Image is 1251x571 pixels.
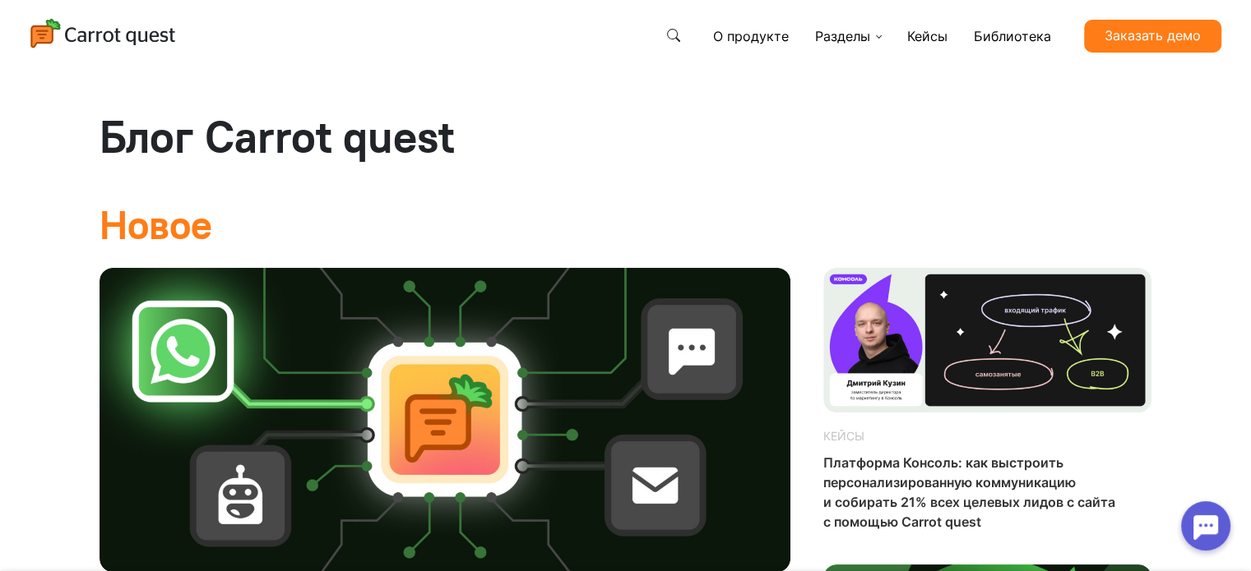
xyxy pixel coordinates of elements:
[906,33,934,45] a: здесь
[182,18,966,46] div: Мы используем cookies для улучшения работы сайта, анализа трафика и персонализации. Используя сай...
[100,112,1152,163] h1: Блог Carrot quest
[809,20,887,53] a: Разделы
[707,20,795,53] a: О продукте
[823,454,1115,530] a: Платформа Консоль: как выстроить персонализированную коммуникацию и собирать 21% всех целевых лид...
[999,24,1054,40] span: Я согласен
[30,18,176,51] img: Carrot quest
[1084,20,1221,53] a: Заказать демо
[985,16,1068,48] button: Я согласен
[100,200,212,250] a: Новое
[901,20,954,53] a: Кейсы
[823,268,1152,412] img: Платформа Консоль: как выстроить персонализированную коммуникацию и собирать 21% всех целевых лид...
[823,427,864,445] span: Кейсы
[967,20,1058,53] a: Библиотека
